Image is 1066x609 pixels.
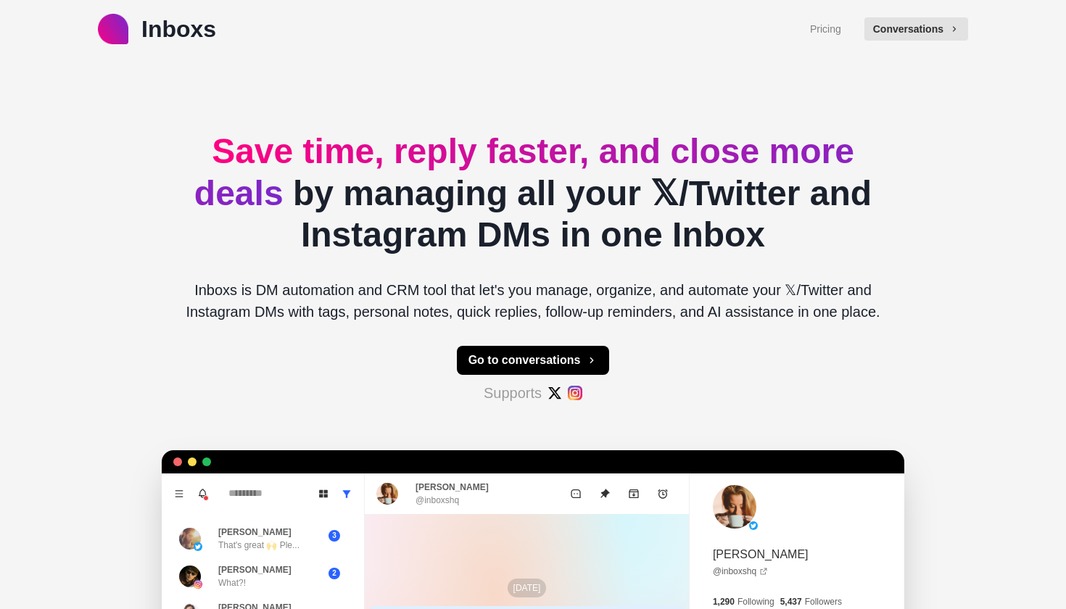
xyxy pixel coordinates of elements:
[805,595,842,608] p: Followers
[312,482,335,505] button: Board View
[508,579,547,597] p: [DATE]
[335,482,358,505] button: Show all conversations
[749,521,758,530] img: picture
[568,386,582,400] img: #
[561,479,590,508] button: Mark as unread
[218,576,246,589] p: What?!
[218,563,292,576] p: [PERSON_NAME]
[619,479,648,508] button: Archive
[713,595,735,608] p: 1,290
[416,481,489,494] p: [PERSON_NAME]
[737,595,774,608] p: Following
[329,530,340,542] span: 3
[173,130,893,256] h2: by managing all your 𝕏/Twitter and Instagram DMs in one Inbox
[218,539,299,552] p: That's great 🙌 Ple...
[590,479,619,508] button: Unpin
[194,580,202,589] img: picture
[191,482,214,505] button: Notifications
[416,494,459,507] p: @inboxshq
[376,483,398,505] img: picture
[141,12,216,46] p: Inboxs
[810,22,841,37] a: Pricing
[98,14,128,44] img: logo
[179,565,201,587] img: picture
[780,595,802,608] p: 5,437
[713,485,756,529] img: picture
[484,382,542,404] p: Supports
[218,526,292,539] p: [PERSON_NAME]
[329,568,340,579] span: 2
[648,479,677,508] button: Add reminder
[98,12,216,46] a: logoInboxs
[713,546,809,563] p: [PERSON_NAME]
[548,386,562,400] img: #
[713,565,768,578] a: @inboxshq
[194,132,854,212] span: Save time, reply faster, and close more deals
[179,528,201,550] img: picture
[864,17,968,41] button: Conversations
[168,482,191,505] button: Menu
[194,542,202,551] img: picture
[457,346,610,375] button: Go to conversations
[173,279,893,323] p: Inboxs is DM automation and CRM tool that let's you manage, organize, and automate your 𝕏/Twitter...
